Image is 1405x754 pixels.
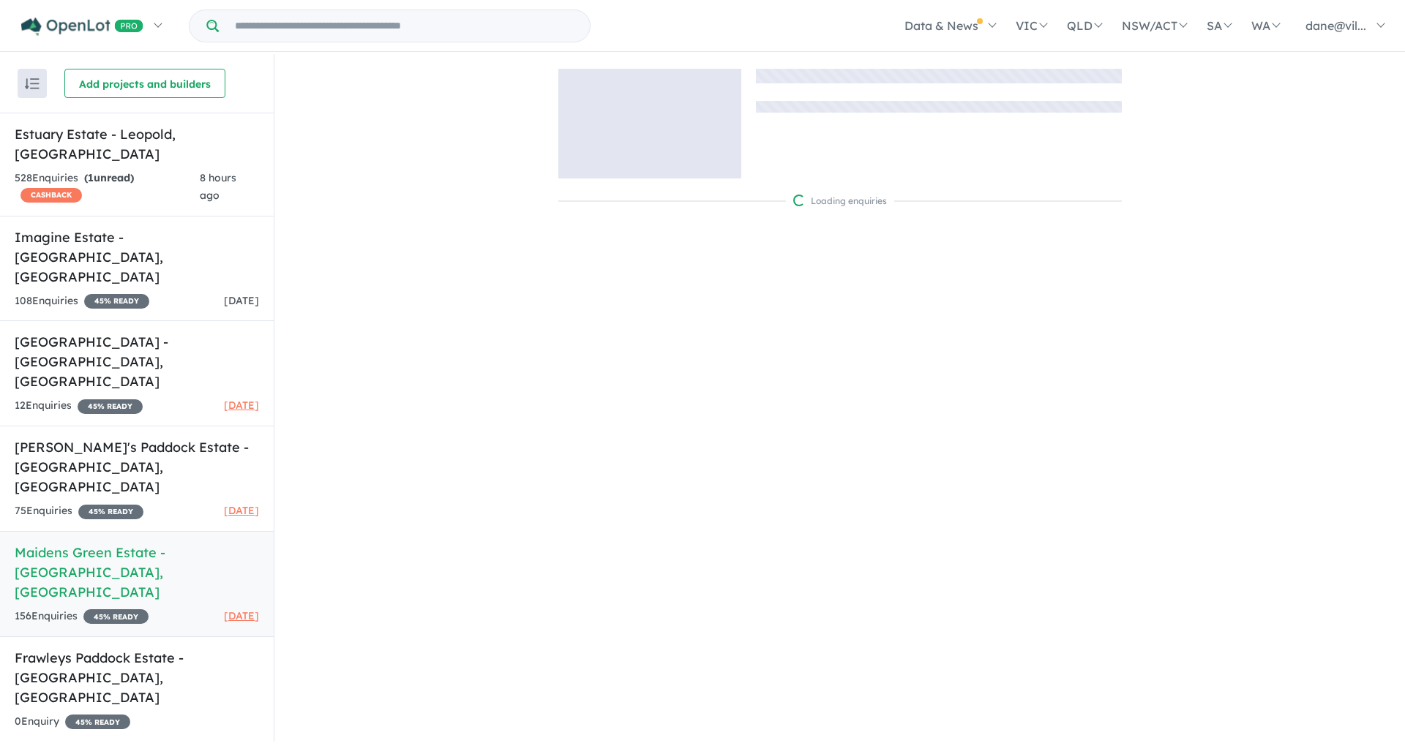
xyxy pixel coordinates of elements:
strong: ( unread) [84,171,134,184]
span: 45 % READY [78,505,143,519]
button: Add projects and builders [64,69,225,98]
span: 45 % READY [65,715,130,729]
span: [DATE] [224,609,259,622]
h5: [PERSON_NAME]'s Paddock Estate - [GEOGRAPHIC_DATA] , [GEOGRAPHIC_DATA] [15,437,259,497]
span: 45 % READY [78,399,143,414]
span: 45 % READY [84,294,149,309]
div: 108 Enquir ies [15,293,149,310]
span: 8 hours ago [200,171,236,202]
img: sort.svg [25,78,40,89]
span: [DATE] [224,294,259,307]
span: CASHBACK [20,188,82,203]
div: 528 Enquir ies [15,170,200,205]
div: 0 Enquir y [15,713,130,731]
span: [DATE] [224,399,259,412]
span: 45 % READY [83,609,149,624]
input: Try estate name, suburb, builder or developer [222,10,587,42]
span: dane@vil... [1305,18,1366,33]
h5: [GEOGRAPHIC_DATA] - [GEOGRAPHIC_DATA] , [GEOGRAPHIC_DATA] [15,332,259,391]
div: 156 Enquir ies [15,608,149,625]
h5: Imagine Estate - [GEOGRAPHIC_DATA] , [GEOGRAPHIC_DATA] [15,227,259,287]
h5: Estuary Estate - Leopold , [GEOGRAPHIC_DATA] [15,124,259,164]
h5: Maidens Green Estate - [GEOGRAPHIC_DATA] , [GEOGRAPHIC_DATA] [15,543,259,602]
div: Loading enquiries [793,194,887,208]
div: 75 Enquir ies [15,502,143,520]
div: 12 Enquir ies [15,397,143,415]
span: 1 [88,171,94,184]
h5: Frawleys Paddock Estate - [GEOGRAPHIC_DATA] , [GEOGRAPHIC_DATA] [15,648,259,707]
span: [DATE] [224,504,259,517]
img: Openlot PRO Logo White [21,18,143,36]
